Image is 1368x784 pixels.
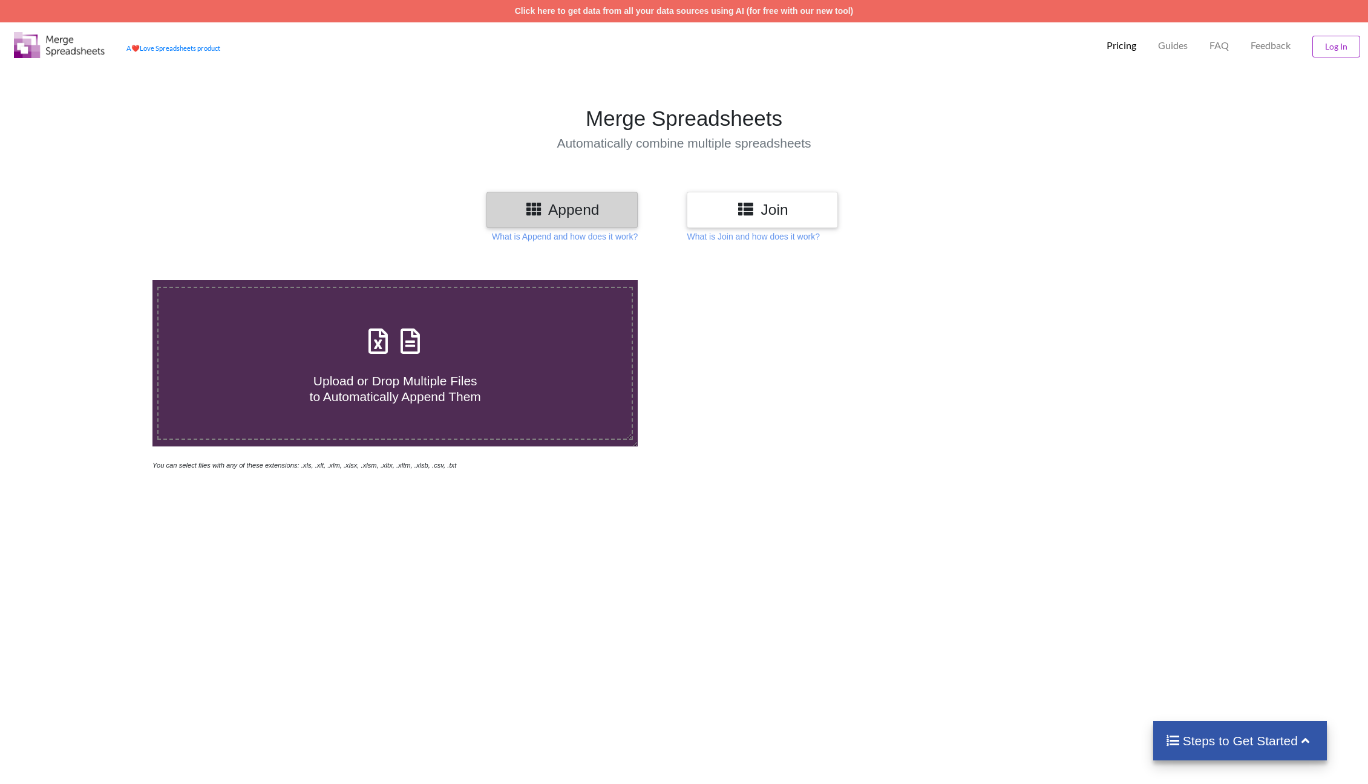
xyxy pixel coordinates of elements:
button: Log In [1312,36,1360,57]
p: Guides [1158,39,1188,52]
h3: Join [696,201,829,218]
p: What is Join and how does it work? [687,230,819,243]
p: FAQ [1209,39,1229,52]
h4: Steps to Get Started [1165,733,1315,748]
a: Click here to get data from all your data sources using AI (for free with our new tool) [515,6,854,16]
span: heart [131,44,140,52]
a: AheartLove Spreadsheets product [126,44,220,52]
span: Upload or Drop Multiple Files to Automatically Append Them [310,374,481,403]
p: Pricing [1107,39,1136,52]
span: Feedback [1251,41,1291,50]
img: Logo.png [14,32,105,58]
i: You can select files with any of these extensions: .xls, .xlt, .xlm, .xlsx, .xlsm, .xltx, .xltm, ... [152,462,456,469]
p: What is Append and how does it work? [492,230,638,243]
h3: Append [496,201,629,218]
